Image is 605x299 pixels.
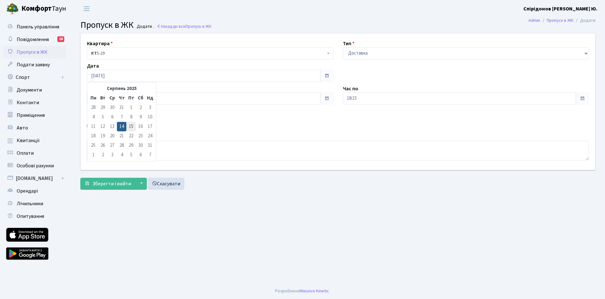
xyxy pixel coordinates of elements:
[3,96,66,109] a: Контакти
[145,112,155,122] td: 10
[145,103,155,112] td: 3
[89,141,98,150] td: 25
[3,134,66,147] a: Квитанції
[107,93,117,103] th: Ср
[528,17,540,24] a: Admin
[91,50,97,57] b: КТ
[186,23,211,29] span: Пропуск в ЖК
[21,3,52,14] b: Комфорт
[89,103,98,112] td: 28
[3,197,66,210] a: Лічильники
[107,131,117,141] td: 20
[3,185,66,197] a: Орендарі
[3,210,66,223] a: Опитування
[117,93,126,103] th: Чт
[117,131,126,141] td: 21
[98,84,145,93] th: Серпень 2025
[17,150,34,157] span: Оплати
[126,122,136,131] td: 15
[157,23,211,29] a: Назад до всіхПропуск в ЖК
[107,122,117,131] td: 13
[17,162,54,169] span: Особові рахунки
[145,131,155,141] td: 24
[98,112,107,122] td: 5
[3,172,66,185] a: [DOMAIN_NAME]
[275,288,330,295] div: Розроблено .
[126,93,136,103] th: Пт
[98,122,107,131] td: 12
[126,141,136,150] td: 29
[98,150,107,160] td: 2
[17,87,42,93] span: Документи
[148,178,184,190] a: Скасувати
[87,47,333,59] span: <b>КТ</b>&nbsp;&nbsp;&nbsp;&nbsp;5-29
[343,85,358,93] label: Час по
[136,150,145,160] td: 6
[145,150,155,160] td: 7
[89,150,98,160] td: 1
[107,141,117,150] td: 27
[519,14,605,27] nav: breadcrumb
[21,3,66,14] span: Таун
[3,109,66,122] a: Приміщення
[17,124,28,131] span: Авто
[145,141,155,150] td: 31
[92,180,131,187] span: Зберегти і вийти
[136,112,145,122] td: 9
[136,93,145,103] th: Сб
[17,213,44,220] span: Опитування
[107,103,117,112] td: 30
[79,3,95,14] button: Переключити навігацію
[136,122,145,131] td: 16
[136,131,145,141] td: 23
[107,150,117,160] td: 3
[547,17,573,24] a: Пропуск в ЖК
[300,288,329,294] a: Massive Kinetic
[17,61,50,68] span: Подати заявку
[91,50,326,57] span: <b>КТ</b>&nbsp;&nbsp;&nbsp;&nbsp;5-29
[573,17,596,24] li: Додати
[3,46,66,58] a: Пропуск в ЖК
[98,103,107,112] td: 29
[3,159,66,172] a: Особові рахунки
[17,200,43,207] span: Лічильники
[17,99,39,106] span: Контакти
[145,122,155,131] td: 17
[17,49,48,56] span: Пропуск в ЖК
[80,178,135,190] button: Зберегти і вийти
[6,3,19,15] img: logo.png
[98,141,107,150] td: 26
[126,150,136,160] td: 5
[80,19,134,31] span: Пропуск в ЖК
[126,103,136,112] td: 1
[17,188,38,194] span: Орендарі
[3,58,66,71] a: Подати заявку
[3,33,66,46] a: Повідомлення16
[3,147,66,159] a: Оплати
[57,36,64,42] div: 16
[523,5,597,12] b: Спірідонов [PERSON_NAME] Ю.
[98,93,107,103] th: Вт
[87,40,113,47] label: Квартира
[89,93,98,103] th: Пн
[3,71,66,84] a: Спорт
[87,62,99,70] label: Дата
[135,24,154,29] small: Додати .
[117,122,126,131] td: 14
[126,131,136,141] td: 22
[145,93,155,103] th: Нд
[136,103,145,112] td: 2
[17,112,45,119] span: Приміщення
[17,23,59,30] span: Панель управління
[117,150,126,160] td: 4
[117,141,126,150] td: 28
[3,84,66,96] a: Документи
[343,40,354,47] label: Тип
[98,131,107,141] td: 19
[136,141,145,150] td: 30
[107,112,117,122] td: 6
[126,112,136,122] td: 8
[117,103,126,112] td: 31
[89,112,98,122] td: 4
[3,122,66,134] a: Авто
